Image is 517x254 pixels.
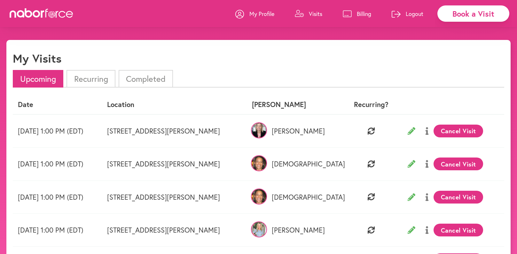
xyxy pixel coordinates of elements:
li: Upcoming [13,70,63,88]
a: Visits [295,4,322,23]
img: nCJyD3pLQZaW2EYYJhxB [251,221,267,237]
p: My Profile [249,10,274,18]
li: Recurring [67,70,115,88]
li: Completed [119,70,173,88]
button: Cancel Visit [434,191,483,204]
p: Billing [357,10,371,18]
a: My Profile [235,4,274,23]
div: Book a Visit [437,5,509,22]
p: Logout [406,10,423,18]
img: 7Af6D2R8ScuGsJVnsM5q [251,189,267,204]
td: [STREET_ADDRESS][PERSON_NAME] [102,181,247,213]
a: Billing [343,4,371,23]
th: [PERSON_NAME] [247,95,345,114]
td: [DATE] 1:00 PM (EDT) [13,213,102,246]
button: Cancel Visit [434,224,483,236]
button: Cancel Visit [434,125,483,137]
td: [DATE] 1:00 PM (EDT) [13,148,102,181]
td: [DATE] 1:00 PM (EDT) [13,114,102,148]
p: [DEMOGRAPHIC_DATA] [252,193,340,201]
td: [STREET_ADDRESS][PERSON_NAME] [102,114,247,148]
th: Recurring? [345,95,398,114]
h1: My Visits [13,51,61,65]
img: GfTw6chcQG6R92SKT9YP [251,122,267,138]
a: Logout [392,4,423,23]
p: Visits [309,10,322,18]
p: [PERSON_NAME] [252,226,340,234]
p: [DEMOGRAPHIC_DATA] [252,160,340,168]
p: [PERSON_NAME] [252,127,340,135]
td: [DATE] 1:00 PM (EDT) [13,181,102,213]
th: Location [102,95,247,114]
button: Cancel Visit [434,158,483,170]
td: [STREET_ADDRESS][PERSON_NAME] [102,213,247,246]
td: [STREET_ADDRESS][PERSON_NAME] [102,148,247,181]
th: Date [13,95,102,114]
img: 7Af6D2R8ScuGsJVnsM5q [251,155,267,171]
